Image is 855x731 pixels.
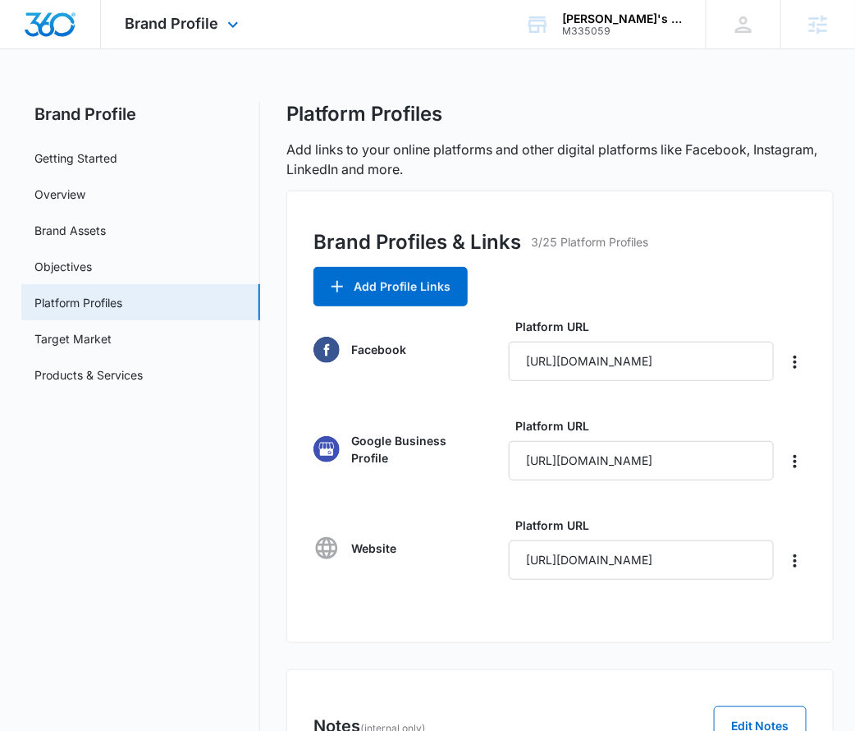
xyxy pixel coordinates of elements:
div: Domain Overview [62,97,147,108]
button: Delete [784,448,807,475]
img: tab_domain_overview_orange.svg [44,95,57,108]
h2: Brand Profile [21,102,260,126]
div: Keywords by Traffic [181,97,277,108]
input: Please enter the platform URL [509,342,773,381]
label: Platform URL [515,417,780,434]
a: Target Market [34,330,112,347]
div: account name [562,12,682,25]
p: Website [351,540,396,557]
div: Domain: [DOMAIN_NAME] [43,43,181,56]
div: v 4.0.25 [46,26,80,39]
img: tab_keywords_by_traffic_grey.svg [163,95,176,108]
img: logo_orange.svg [26,26,39,39]
a: Objectives [34,258,92,275]
label: Platform URL [515,517,780,534]
a: Overview [34,186,85,203]
a: Products & Services [34,366,143,384]
p: Add links to your online platforms and other digital platforms like Facebook, Instagram, LinkedIn... [286,140,834,179]
a: Platform Profiles [34,294,122,311]
button: Delete [784,349,807,375]
img: website_grey.svg [26,43,39,56]
input: Please enter the platform URL [509,441,773,480]
button: Add Profile Links [313,267,468,306]
label: Platform URL [515,318,780,335]
a: Getting Started [34,149,117,167]
div: account id [562,25,682,37]
a: Brand Assets [34,222,106,239]
h3: Brand Profiles & Links [313,228,521,257]
p: Google Business Profile [351,432,478,467]
p: 3/25 Platform Profiles [531,233,648,251]
input: Please enter the platform URL [509,540,773,580]
button: Delete [784,548,807,574]
span: Brand Profile [126,15,219,32]
h1: Platform Profiles [286,102,442,126]
p: Facebook [351,341,406,358]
